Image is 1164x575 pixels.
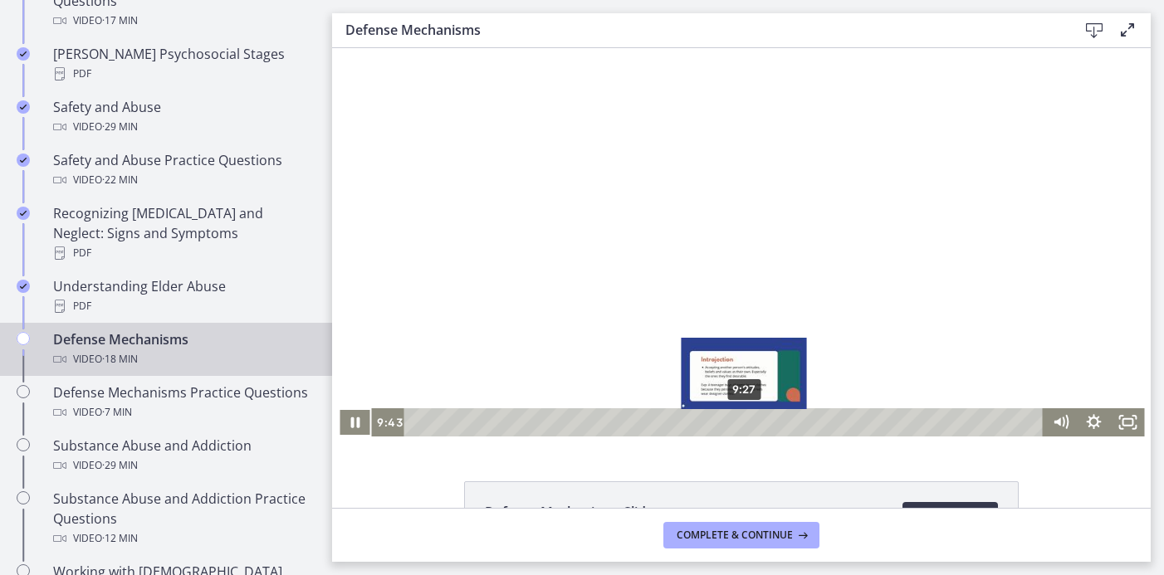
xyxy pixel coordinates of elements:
[102,529,138,548] span: · 12 min
[53,117,312,137] div: Video
[17,280,30,293] i: Completed
[102,117,138,137] span: · 29 min
[663,522,819,548] button: Complete & continue
[53,529,312,548] div: Video
[17,207,30,220] i: Completed
[17,153,30,167] i: Completed
[485,502,660,522] span: Defense Mechanisms Slides
[53,170,312,190] div: Video
[53,456,312,475] div: Video
[53,383,312,422] div: Defense Mechanisms Practice Questions
[53,402,312,422] div: Video
[677,529,793,542] span: Complete & continue
[53,243,312,263] div: PDF
[53,203,312,263] div: Recognizing [MEDICAL_DATA] and Neglect: Signs and Symptoms
[345,20,1051,40] h3: Defense Mechanisms
[53,150,312,190] div: Safety and Abuse Practice Questions
[102,11,138,31] span: · 17 min
[53,349,312,369] div: Video
[53,489,312,548] div: Substance Abuse and Addiction Practice Questions
[53,11,312,31] div: Video
[102,170,138,190] span: · 22 min
[53,436,312,475] div: Substance Abuse and Addiction
[102,402,132,422] span: · 7 min
[53,44,312,84] div: [PERSON_NAME] Psychosocial Stages
[53,64,312,84] div: PDF
[53,97,312,137] div: Safety and Abuse
[17,100,30,114] i: Completed
[53,329,312,369] div: Defense Mechanisms
[17,47,30,61] i: Completed
[53,296,312,316] div: PDF
[102,456,138,475] span: · 29 min
[102,349,138,369] span: · 18 min
[53,276,312,316] div: Understanding Elder Abuse
[902,502,998,535] a: Download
